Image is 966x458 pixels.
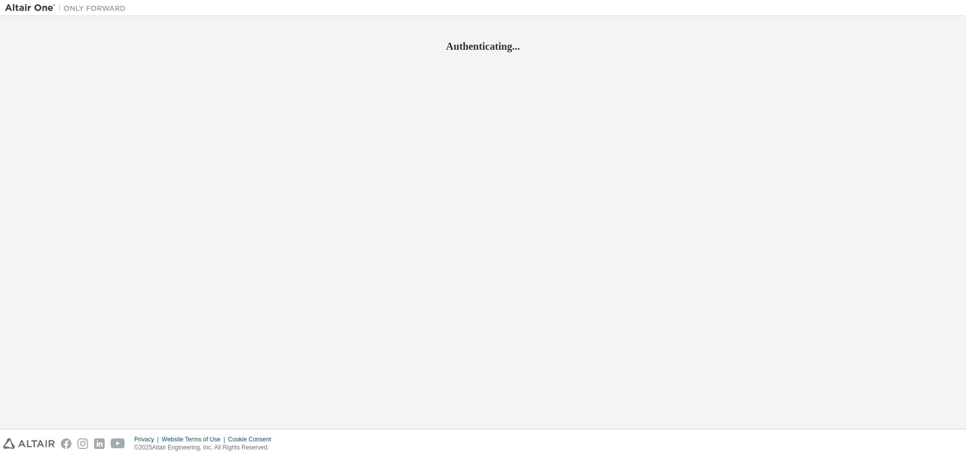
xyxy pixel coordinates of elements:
img: facebook.svg [61,438,71,449]
img: altair_logo.svg [3,438,55,449]
img: youtube.svg [111,438,125,449]
h2: Authenticating... [5,40,961,53]
div: Cookie Consent [228,435,277,443]
img: instagram.svg [77,438,88,449]
div: Privacy [134,435,162,443]
p: © 2025 Altair Engineering, Inc. All Rights Reserved. [134,443,277,452]
img: Altair One [5,3,131,13]
div: Website Terms of Use [162,435,228,443]
img: linkedin.svg [94,438,105,449]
